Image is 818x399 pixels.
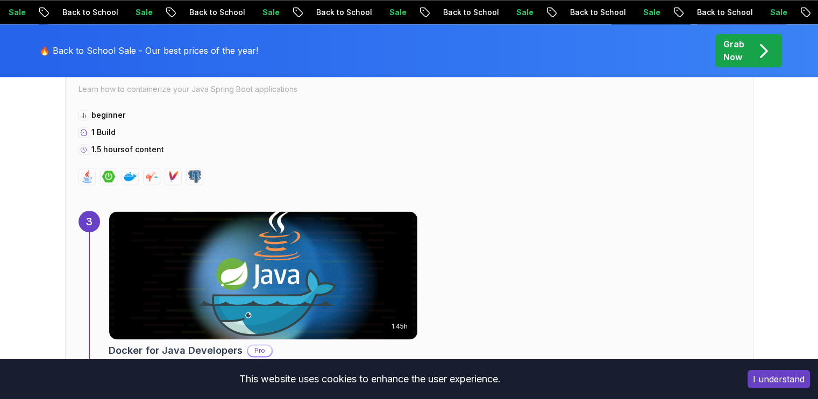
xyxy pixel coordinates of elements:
[188,170,201,183] img: postgres logo
[559,7,632,18] p: Back to School
[79,82,740,97] p: Learn how to containerize your Java Spring Boot applications
[686,7,759,18] p: Back to School
[81,170,94,183] img: java logo
[79,211,100,232] div: 3
[124,170,137,183] img: docker logo
[145,170,158,183] img: jib logo
[91,127,116,137] span: 1 Build
[91,110,125,120] p: beginner
[506,7,540,18] p: Sale
[91,144,164,155] p: 1.5 hours of content
[305,7,379,18] p: Back to School
[759,7,794,18] p: Sale
[392,322,408,331] p: 1.45h
[39,44,258,57] p: 🔥 Back to School Sale - Our best prices of the year!
[102,170,115,183] img: spring-boot logo
[248,345,272,356] p: Pro
[632,7,667,18] p: Sale
[723,38,744,63] p: Grab Now
[125,7,159,18] p: Sale
[252,7,286,18] p: Sale
[179,7,252,18] p: Back to School
[432,7,506,18] p: Back to School
[8,367,731,391] div: This website uses cookies to enhance the user experience.
[52,7,125,18] p: Back to School
[379,7,413,18] p: Sale
[748,370,810,388] button: Accept cookies
[109,211,417,339] img: Docker for Java Developers card
[109,211,418,383] a: Docker for Java Developers card1.45hDocker for Java DevelopersProMaster Docker to containerize an...
[109,343,243,358] h2: Docker for Java Developers
[167,170,180,183] img: maven logo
